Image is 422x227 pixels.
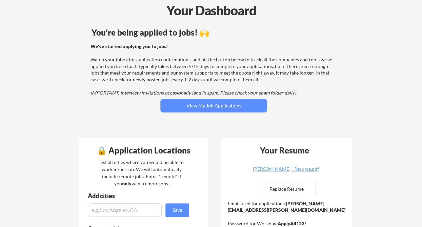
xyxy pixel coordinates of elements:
strong: [PERSON_NAME][EMAIL_ADDRESS][PERSON_NAME][DOMAIN_NAME] [228,201,345,213]
div: 🔒 Application Locations [80,146,206,154]
div: Watch your inbox for application confirmations, and hit the button below to track all the compani... [91,43,335,96]
input: e.g. Los Angeles, CA [88,203,162,217]
button: Save [165,203,189,217]
strong: ApplyAll123! [278,221,306,226]
strong: We've started applying you to jobs! [91,43,168,49]
div: Your Resume [251,146,318,154]
div: Add cities [88,193,191,199]
div: Your Dashboard [1,1,422,20]
strong: only [122,181,132,186]
div: List all cities where you would be able to work in-person. We will automatically include remote j... [95,159,188,187]
button: View My Job Applications [160,99,267,112]
em: IMPORTANT: Interview invitations occasionally land in spam. Please check your spam folder daily! [91,90,296,96]
a: [PERSON_NAME] - Resume.pdf [245,167,326,177]
div: [PERSON_NAME] - Resume.pdf [245,167,326,171]
div: You're being applied to jobs! 🙌 [92,28,336,37]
